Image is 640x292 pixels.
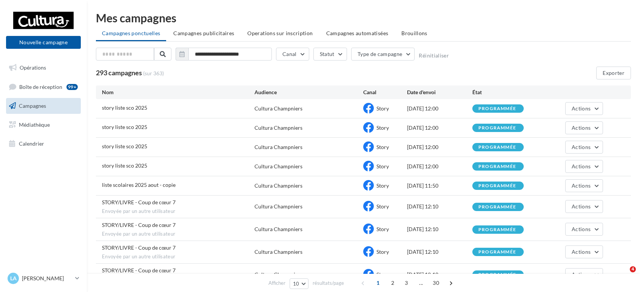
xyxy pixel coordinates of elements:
div: [DATE] 12:00 [407,124,472,132]
div: programmée [478,250,516,255]
div: programmée [478,126,516,130]
span: story liste sco 2025 [102,162,147,169]
a: Opérations [5,60,82,76]
div: Cultura Champniers [254,124,302,132]
span: 10 [293,281,299,287]
p: [PERSON_NAME] [22,275,72,282]
div: [DATE] 11:50 [407,182,472,189]
span: Médiathèque [19,121,50,128]
button: Actions [565,245,603,258]
div: [DATE] 12:00 [407,163,472,170]
div: Cultura Champniers [254,271,302,278]
div: Date d'envoi [407,89,472,96]
span: Envoyée par un autre utilisateur [102,208,254,215]
span: Actions [572,226,591,232]
div: [DATE] 12:10 [407,271,472,278]
div: Cultura Champniers [254,203,302,210]
button: Nouvelle campagne [6,36,81,49]
span: STORY/LIVRE - Coup de cœur 7 [102,199,176,205]
div: Cultura Champniers [254,143,302,151]
span: Actions [572,203,591,210]
button: Actions [565,200,603,213]
div: Canal [363,89,407,96]
button: Actions [565,160,603,173]
span: Opérations [20,64,46,71]
button: Exporter [596,67,631,79]
span: Story [376,203,389,210]
span: Story [376,182,389,189]
span: Story [376,163,389,169]
span: Campagnes publicitaires [173,30,234,36]
button: Actions [565,121,603,134]
div: programmée [478,106,516,111]
div: [DATE] 12:10 [407,225,472,233]
button: Statut [313,48,347,61]
div: Audience [254,89,364,96]
div: Cultura Champniers [254,182,302,189]
span: 30 [430,277,442,289]
span: Actions [572,124,591,131]
a: La [PERSON_NAME] [6,271,81,286]
div: programmée [478,183,516,188]
button: Actions [565,141,603,154]
span: Brouillons [401,30,427,36]
span: Operations sur inscription [247,30,313,36]
div: [DATE] 12:10 [407,248,472,256]
a: Campagnes [5,98,82,114]
button: 10 [290,278,309,289]
span: Campagnes automatisées [326,30,389,36]
span: ... [415,277,427,289]
span: STORY/LIVRE - Coup de cœur 7 [102,222,176,228]
span: 2 [387,277,399,289]
button: Canal [276,48,309,61]
span: Story [376,144,389,150]
span: 3 [400,277,412,289]
span: STORY/LIVRE - Coup de cœur 7 [102,267,176,273]
div: [DATE] 12:00 [407,143,472,151]
span: Story [376,124,389,131]
button: Type de campagne [351,48,415,61]
span: (sur 363) [143,70,164,77]
div: Mes campagnes [96,12,631,23]
span: Afficher [268,280,285,287]
div: programmée [478,164,516,169]
div: Cultura Champniers [254,105,302,112]
span: Boîte de réception [19,83,62,90]
span: Actions [572,271,591,278]
button: Actions [565,102,603,115]
a: Calendrier [5,136,82,152]
div: [DATE] 12:10 [407,203,472,210]
span: story liste sco 2025 [102,143,147,149]
div: État [472,89,538,96]
span: Story [376,249,389,255]
span: Envoyée par un autre utilisateur [102,253,254,260]
span: Story [376,105,389,112]
iframe: Intercom live chat [614,266,632,284]
span: La [10,275,17,282]
div: programmée [478,205,516,210]
span: liste scolaires 2025 aout - copie [102,182,176,188]
span: STORY/LIVRE - Coup de cœur 7 [102,244,176,251]
span: Actions [572,105,591,112]
a: Médiathèque [5,117,82,133]
div: [DATE] 12:00 [407,105,472,112]
span: 1 [372,277,384,289]
span: Actions [572,163,591,169]
span: Calendrier [19,140,44,146]
span: Story [376,226,389,232]
a: Boîte de réception99+ [5,79,82,95]
span: 293 campagnes [96,68,142,77]
span: Envoyée par un autre utilisateur [102,231,254,238]
span: résultats/page [313,280,344,287]
div: Cultura Champniers [254,248,302,256]
div: programmée [478,272,516,277]
span: Actions [572,144,591,150]
span: Actions [572,182,591,189]
div: Nom [102,89,254,96]
div: programmée [478,227,516,232]
span: Campagnes [19,103,46,109]
span: story liste sco 2025 [102,104,147,111]
div: programmée [478,145,516,150]
div: Cultura Champniers [254,225,302,233]
button: Actions [565,179,603,192]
